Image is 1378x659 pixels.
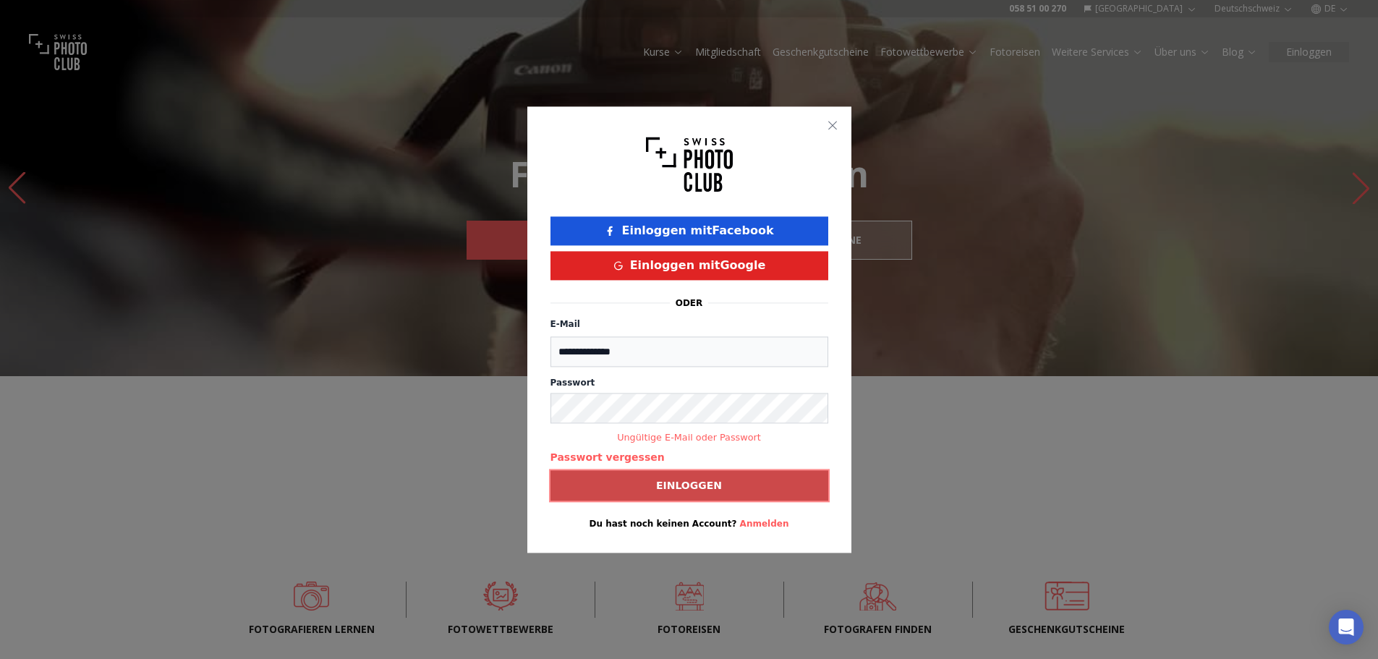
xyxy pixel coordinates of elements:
button: Einloggen mitFacebook [550,216,828,245]
button: Einloggen mitGoogle [550,251,828,280]
button: Einloggen [550,470,828,501]
label: Passwort [550,377,828,388]
button: Anmelden [740,518,789,530]
label: E-Mail [550,319,580,329]
p: oder [676,297,703,309]
img: Swiss photo club [646,129,733,199]
p: Du hast noch keinen Account? [550,518,828,530]
small: Ungültige E-Mail oder Passwort [550,430,828,444]
button: Passwort vergessen [550,450,665,464]
b: Einloggen [656,478,722,493]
